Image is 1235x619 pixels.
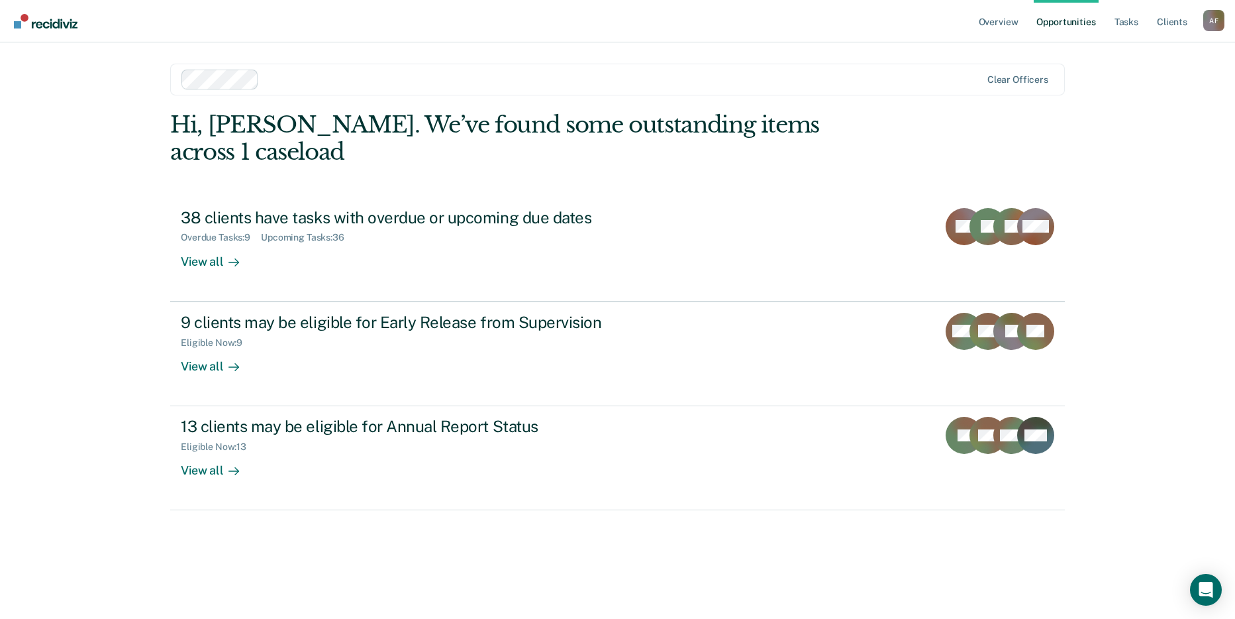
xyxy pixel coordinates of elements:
[1190,574,1222,606] div: Open Intercom Messenger
[181,232,261,243] div: Overdue Tasks : 9
[170,302,1065,406] a: 9 clients may be eligible for Early Release from SupervisionEligible Now:9View all
[170,406,1065,510] a: 13 clients may be eligible for Annual Report StatusEligible Now:13View all
[181,208,646,227] div: 38 clients have tasks with overdue or upcoming due dates
[181,348,255,374] div: View all
[181,337,253,349] div: Eligible Now : 9
[170,197,1065,302] a: 38 clients have tasks with overdue or upcoming due datesOverdue Tasks:9Upcoming Tasks:36View all
[181,453,255,478] div: View all
[181,243,255,269] div: View all
[181,313,646,332] div: 9 clients may be eligible for Early Release from Supervision
[1203,10,1224,31] button: Profile dropdown button
[261,232,355,243] div: Upcoming Tasks : 36
[170,111,886,166] div: Hi, [PERSON_NAME]. We’ve found some outstanding items across 1 caseload
[181,441,257,453] div: Eligible Now : 13
[181,417,646,436] div: 13 clients may be eligible for Annual Report Status
[1203,10,1224,31] div: A F
[987,74,1048,85] div: Clear officers
[14,14,77,28] img: Recidiviz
